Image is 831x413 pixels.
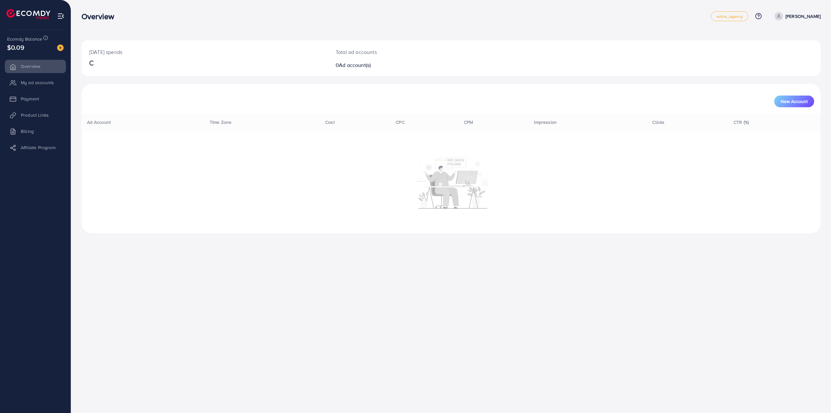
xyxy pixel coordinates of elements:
[336,62,505,68] h2: 0
[57,12,65,20] img: menu
[336,48,505,56] p: Total ad accounts
[716,14,743,19] span: white_agency
[786,12,821,20] p: [PERSON_NAME]
[781,99,808,104] span: New Account
[339,61,371,69] span: Ad account(s)
[81,12,119,21] h3: Overview
[7,36,42,42] span: Ecomdy Balance
[6,9,50,19] img: logo
[711,11,748,21] a: white_agency
[772,12,821,20] a: [PERSON_NAME]
[57,45,64,51] img: image
[7,43,24,52] span: $0.09
[89,48,320,56] p: [DATE] spends
[774,96,814,107] button: New Account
